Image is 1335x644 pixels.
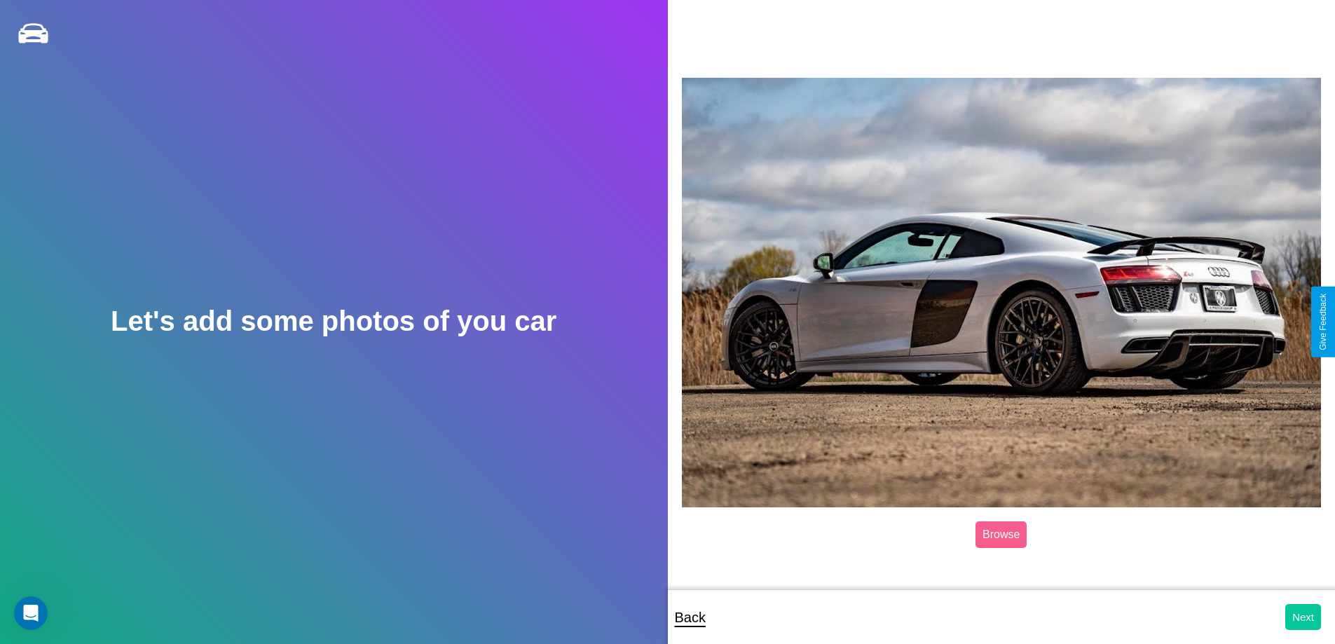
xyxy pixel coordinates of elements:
[675,605,706,630] p: Back
[1318,294,1328,350] div: Give Feedback
[1285,604,1321,630] button: Next
[975,521,1027,548] label: Browse
[111,306,556,337] h2: Let's add some photos of you car
[682,78,1322,507] img: posted
[14,596,48,630] iframe: Intercom live chat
